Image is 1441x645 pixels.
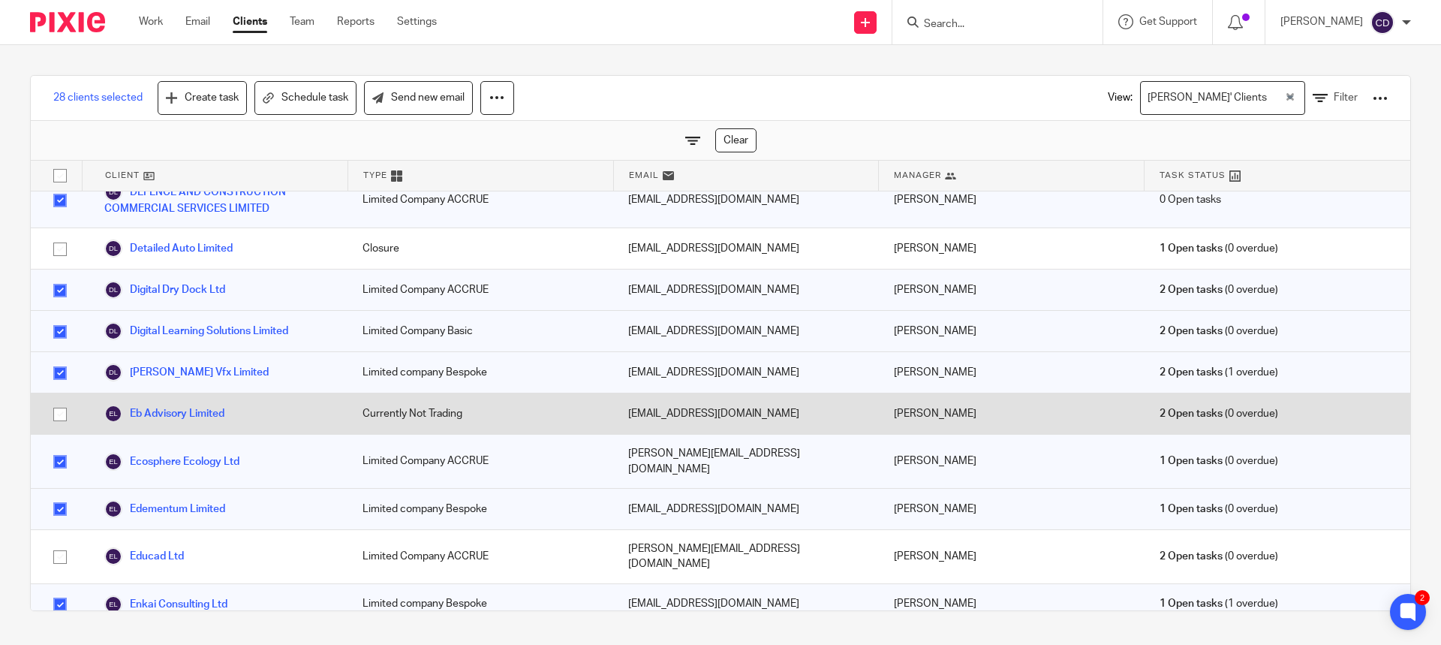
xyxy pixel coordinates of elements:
[1160,454,1278,469] span: (0 overdue)
[104,322,122,340] img: svg%3E
[1160,324,1223,339] span: 2 Open tasks
[879,311,1145,351] div: [PERSON_NAME]
[254,81,356,115] a: Schedule task
[1160,365,1223,380] span: 2 Open tasks
[53,90,143,105] span: 28 clients selected
[613,270,879,310] div: [EMAIL_ADDRESS][DOMAIN_NAME]
[104,240,233,258] a: Detailed Auto Limited
[104,183,122,201] img: svg%3E
[1334,92,1358,103] span: Filter
[1160,549,1223,564] span: 2 Open tasks
[105,169,140,182] span: Client
[1160,282,1223,297] span: 2 Open tasks
[879,352,1145,393] div: [PERSON_NAME]
[347,435,613,488] div: Limited Company ACCRUE
[879,270,1145,310] div: [PERSON_NAME]
[613,435,879,488] div: [PERSON_NAME][EMAIL_ADDRESS][DOMAIN_NAME]
[233,14,267,29] a: Clients
[1160,192,1221,207] span: 0 Open tasks
[1160,454,1223,469] span: 1 Open tasks
[104,240,122,258] img: svg%3E
[1160,169,1226,182] span: Task Status
[613,311,879,351] div: [EMAIL_ADDRESS][DOMAIN_NAME]
[1160,324,1278,339] span: (0 overdue)
[104,281,225,299] a: Digital Dry Dock Ltd
[30,12,105,32] img: Pixie
[347,228,613,269] div: Closure
[104,281,122,299] img: svg%3E
[397,14,437,29] a: Settings
[613,489,879,529] div: [EMAIL_ADDRESS][DOMAIN_NAME]
[1160,241,1278,256] span: (0 overdue)
[104,405,224,423] a: Eb Advisory Limited
[715,128,757,152] a: Clear
[1160,502,1278,517] span: (0 overdue)
[613,228,879,269] div: [EMAIL_ADDRESS][DOMAIN_NAME]
[347,172,613,228] div: Limited Company ACCRUE
[139,14,163,29] a: Work
[104,363,122,381] img: svg%3E
[1271,85,1283,111] input: Search for option
[1370,11,1394,35] img: svg%3E
[347,270,613,310] div: Limited Company ACCRUE
[347,352,613,393] div: Limited company Bespoke
[347,393,613,434] div: Currently Not Trading
[1139,17,1197,27] span: Get Support
[104,453,239,471] a: Ecosphere Ecology Ltd
[613,530,879,583] div: [PERSON_NAME][EMAIL_ADDRESS][DOMAIN_NAME]
[879,435,1145,488] div: [PERSON_NAME]
[879,172,1145,228] div: [PERSON_NAME]
[1160,365,1278,380] span: (1 overdue)
[613,393,879,434] div: [EMAIL_ADDRESS][DOMAIN_NAME]
[363,169,387,182] span: Type
[347,530,613,583] div: Limited Company ACCRUE
[1415,590,1430,605] div: 2
[1160,241,1223,256] span: 1 Open tasks
[1160,282,1278,297] span: (0 overdue)
[1160,406,1278,421] span: (0 overdue)
[158,81,247,115] a: Create task
[347,489,613,529] div: Limited company Bespoke
[1160,549,1278,564] span: (0 overdue)
[337,14,375,29] a: Reports
[922,18,1057,32] input: Search
[894,169,941,182] span: Manager
[104,547,184,565] a: Educad Ltd
[104,363,269,381] a: [PERSON_NAME] Vfx Limited
[185,14,210,29] a: Email
[1160,596,1278,611] span: (1 overdue)
[1286,92,1294,104] button: Clear Selected
[879,530,1145,583] div: [PERSON_NAME]
[879,228,1145,269] div: [PERSON_NAME]
[104,595,227,613] a: Enkai Consulting Ltd
[613,352,879,393] div: [EMAIL_ADDRESS][DOMAIN_NAME]
[347,584,613,625] div: Limited company Bespoke
[1160,502,1223,517] span: 1 Open tasks
[879,393,1145,434] div: [PERSON_NAME]
[46,161,74,190] input: Select all
[104,322,288,340] a: Digital Learning Solutions Limited
[1140,81,1305,115] div: Search for option
[1144,85,1270,111] span: [PERSON_NAME]' Clients
[104,183,332,216] a: DEFENCE AND CONSTRUCTION COMMERCIAL SERVICES LIMITED
[104,500,122,518] img: svg%3E
[1160,406,1223,421] span: 2 Open tasks
[364,81,473,115] a: Send new email
[104,547,122,565] img: svg%3E
[1280,14,1363,29] p: [PERSON_NAME]
[347,311,613,351] div: Limited Company Basic
[104,453,122,471] img: svg%3E
[1160,596,1223,611] span: 1 Open tasks
[1085,76,1388,120] div: View:
[629,169,659,182] span: Email
[879,584,1145,625] div: [PERSON_NAME]
[290,14,314,29] a: Team
[879,489,1145,529] div: [PERSON_NAME]
[104,405,122,423] img: svg%3E
[613,584,879,625] div: [EMAIL_ADDRESS][DOMAIN_NAME]
[104,500,225,518] a: Edementum Limited
[104,595,122,613] img: svg%3E
[613,172,879,228] div: [EMAIL_ADDRESS][DOMAIN_NAME]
